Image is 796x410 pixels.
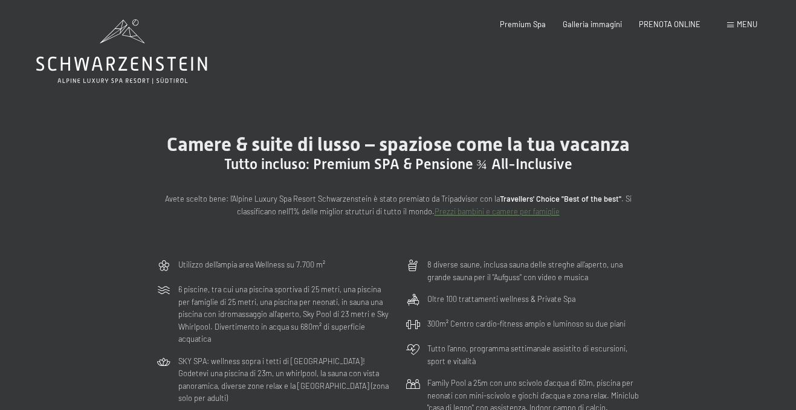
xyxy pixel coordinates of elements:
p: SKY SPA: wellness sopra i tetti di [GEOGRAPHIC_DATA]! Godetevi una piscina di 23m, un whirlpool, ... [178,355,391,405]
a: Premium Spa [500,19,546,29]
p: Avete scelto bene: l’Alpine Luxury Spa Resort Schwarzenstein è stato premiato da Tripadvisor con ... [157,193,640,217]
p: Oltre 100 trattamenti wellness & Private Spa [427,293,575,305]
span: Camere & suite di lusso – spaziose come la tua vacanza [167,133,630,156]
p: Tutto l’anno, programma settimanale assistito di escursioni, sport e vitalità [427,342,640,367]
p: 6 piscine, tra cui una piscina sportiva di 25 metri, una piscina per famiglie di 25 metri, una pi... [178,283,391,345]
span: Menu [737,19,757,29]
a: PRENOTA ONLINE [639,19,701,29]
a: Prezzi bambini e camere per famiglie [435,207,560,216]
a: Galleria immagini [563,19,622,29]
p: Utilizzo dell‘ampia area Wellness su 7.700 m² [178,258,325,271]
span: Tutto incluso: Premium SPA & Pensione ¾ All-Inclusive [224,156,572,173]
p: 8 diverse saune, inclusa sauna delle streghe all’aperto, una grande sauna per il "Aufguss" con vi... [427,258,640,283]
p: 300m² Centro cardio-fitness ampio e luminoso su due piani [427,318,626,330]
strong: Travellers' Choice "Best of the best" [500,194,621,203]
